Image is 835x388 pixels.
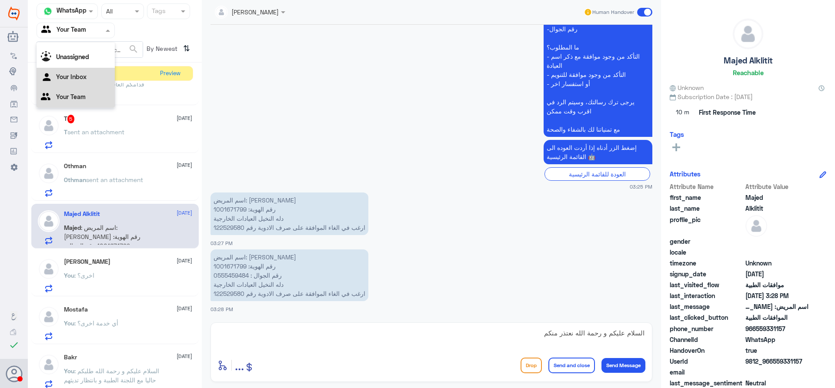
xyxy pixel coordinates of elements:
span: UserId [670,357,744,366]
span: [DATE] [177,257,192,265]
span: signup_date [670,269,744,279]
h6: Reachable [733,69,764,76]
span: First Response Time [699,108,756,117]
h5: Majed Alklitit [724,56,773,66]
span: null [745,248,808,257]
span: : اخرى؟ [74,272,94,279]
span: null [745,368,808,377]
button: ... [235,355,244,375]
span: : قدامكم العافية [104,80,144,88]
button: search [128,42,139,56]
h6: Tags [670,130,684,138]
span: Alklitit [745,204,808,213]
span: 03:25 PM [630,183,652,190]
span: 2025-09-28T12:28:56.431Z [745,291,808,300]
span: 2025-09-28T12:25:01.579Z [745,269,808,279]
span: : السلام عليكم و رحمة الله طلبكم حاليا مع اللجنة الطبية و بانتظار تديثهم [64,367,159,384]
span: last_visited_flow [670,280,744,289]
span: Majed [64,224,81,231]
span: [DATE] [177,352,192,360]
button: Send and close [548,358,595,373]
span: : اسم المريض: [PERSON_NAME] رقم الهوية: 1001671799 رقم الجوال : 0555459484 دله النخيل العيادات ال... [64,224,160,277]
span: last_name [670,204,744,213]
img: Unassigned.svg [41,51,54,64]
span: [DATE] [177,161,192,169]
button: Send Message [601,358,645,373]
h5: Majed Alklitit [64,210,100,218]
img: yourInbox.svg [41,71,54,84]
span: [DATE] [177,305,192,312]
span: T [64,128,67,136]
img: yourTeam.svg [41,91,54,104]
b: Your Inbox [56,73,87,80]
i: ⇅ [183,41,190,56]
div: العودة للقائمة الرئيسية [544,167,650,181]
img: defaultAdmin.png [38,306,60,328]
b: Unassigned [56,53,89,60]
img: defaultAdmin.png [745,215,767,237]
img: defaultAdmin.png [38,210,60,232]
span: Majed [745,193,808,202]
h5: Othman [64,162,86,170]
img: yourTeam.svg [41,24,54,37]
span: الموافقات الطبية [745,313,808,322]
p: 28/9/2025, 3:25 PM [544,140,652,164]
span: By Newest [143,41,180,59]
i: check [9,340,19,350]
h5: Bakr [64,354,77,361]
h5: Mostafa [64,306,88,313]
span: last_interaction [670,291,744,300]
span: locale [670,248,744,257]
span: Unknown [745,259,808,268]
span: phone_number [670,324,744,333]
h5: ابو ابراهيم [64,258,110,265]
b: Your Team [56,93,86,100]
span: Attribute Value [745,182,808,191]
span: last_message_sentiment [670,378,744,388]
span: 03:27 PM [210,240,233,246]
span: sent an attachment [67,128,124,136]
span: last_clicked_button [670,313,744,322]
span: 9812_966559331157 [745,357,808,366]
span: null [745,237,808,246]
img: defaultAdmin.png [733,19,763,49]
img: defaultAdmin.png [38,162,60,184]
button: Drop [521,358,542,373]
span: 5 [67,115,75,123]
span: Attribute Name [670,182,744,191]
img: defaultAdmin.png [38,258,60,280]
b: All [41,36,47,43]
span: timezone [670,259,744,268]
span: last_message [670,302,744,311]
span: You [64,272,74,279]
img: whatsapp.png [41,5,54,18]
span: 966559331157 [745,324,808,333]
span: You [64,367,74,375]
div: Tags [150,6,166,17]
span: Human Handover [592,8,634,16]
span: first_name [670,193,744,202]
img: Widebot Logo [8,7,20,20]
span: 0 [745,378,808,388]
span: : أي خدمة اخرى؟ [74,319,118,327]
span: ... [235,357,244,373]
span: sent an attachment [86,176,143,183]
span: email [670,368,744,377]
span: 10 m [670,105,696,120]
span: HandoverOn [670,346,744,355]
span: Othman [64,176,86,183]
input: Search by Name, Local etc… [37,42,143,57]
button: Avatar [6,365,22,382]
p: 28/9/2025, 3:27 PM [210,192,368,235]
span: 2 [745,335,808,344]
span: 03:28 PM [210,306,233,312]
span: Unknown [670,83,704,92]
h6: Attributes [670,170,701,178]
span: ChannelId [670,335,744,344]
span: اسم المريض: هدى صالح الراجحي رقم الهوية: 1001671799 رقم الجوال : 0555459484 دله النخيل العيادات ا... [745,302,808,311]
p: 28/9/2025, 3:28 PM [210,249,368,301]
button: Preview [156,66,184,81]
span: موافقات الطبية [745,280,808,289]
span: [DATE] [177,209,192,217]
span: true [745,346,808,355]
